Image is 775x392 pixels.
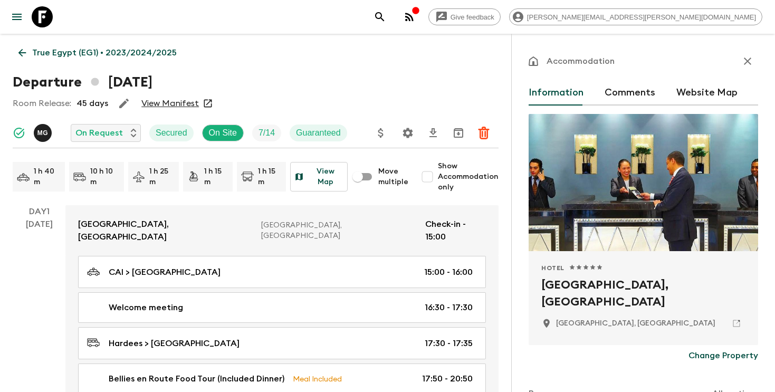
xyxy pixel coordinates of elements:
[473,122,494,144] button: Delete
[78,292,486,323] a: Welcome meeting16:30 - 17:30
[605,80,655,106] button: Comments
[76,97,108,110] p: 45 days
[529,80,583,106] button: Information
[13,42,183,63] a: True Egypt (EG1) • 2023/2024/2025
[676,80,738,106] button: Website Map
[445,13,500,21] span: Give feedback
[13,97,71,110] p: Room Release:
[109,301,183,314] p: Welcome meeting
[541,264,564,272] span: Hotel
[547,55,615,68] p: Accommodation
[425,218,486,243] p: Check-in - 15:00
[109,266,221,279] p: CAI > [GEOGRAPHIC_DATA]
[290,162,348,192] button: View Map
[156,127,187,139] p: Secured
[13,72,152,93] h1: Departure [DATE]
[34,127,54,136] span: Mona Gomaa
[32,46,177,59] p: True Egypt (EG1) • 2023/2024/2025
[541,276,745,310] h2: [GEOGRAPHIC_DATA], [GEOGRAPHIC_DATA]
[252,125,281,141] div: Trip Fill
[556,318,715,329] p: Cairo, Egypt
[258,166,282,187] p: 1 h 15 m
[90,166,119,187] p: 10 h 10 m
[296,127,341,139] p: Guaranteed
[78,256,486,288] a: CAI > [GEOGRAPHIC_DATA]15:00 - 16:00
[423,122,444,144] button: Download CSV
[37,129,49,137] p: M G
[109,337,240,350] p: Hardees > [GEOGRAPHIC_DATA]
[688,349,758,362] p: Change Property
[149,125,194,141] div: Secured
[202,125,244,141] div: On Site
[204,166,228,187] p: 1 h 15 m
[521,13,762,21] span: [PERSON_NAME][EMAIL_ADDRESS][PERSON_NAME][DOMAIN_NAME]
[509,8,762,25] div: [PERSON_NAME][EMAIL_ADDRESS][PERSON_NAME][DOMAIN_NAME]
[424,266,473,279] p: 15:00 - 16:00
[78,218,253,243] p: [GEOGRAPHIC_DATA], [GEOGRAPHIC_DATA]
[34,166,61,187] p: 1 h 40 m
[428,8,501,25] a: Give feedback
[13,205,65,218] p: Day 1
[109,372,284,385] p: Bellies en Route Food Tour (Included Dinner)
[425,337,473,350] p: 17:30 - 17:35
[370,122,391,144] button: Update Price, Early Bird Discount and Costs
[149,166,175,187] p: 1 h 25 m
[529,114,758,251] div: Photo of Fairmont Nile City, Cairo
[261,220,416,241] p: [GEOGRAPHIC_DATA], [GEOGRAPHIC_DATA]
[688,345,758,366] button: Change Property
[293,373,342,385] p: Meal Included
[141,98,199,109] a: View Manifest
[259,127,275,139] p: 7 / 14
[75,127,123,139] p: On Request
[397,122,418,144] button: Settings
[13,127,25,139] svg: Synced Successfully
[369,6,390,27] button: search adventures
[438,161,499,193] span: Show Accommodation only
[448,122,469,144] button: Archive (Completed, Cancelled or Unsynced Departures only)
[78,327,486,359] a: Hardees > [GEOGRAPHIC_DATA]17:30 - 17:35
[425,301,473,314] p: 16:30 - 17:30
[6,6,27,27] button: menu
[209,127,237,139] p: On Site
[422,372,473,385] p: 17:50 - 20:50
[65,205,499,256] a: [GEOGRAPHIC_DATA], [GEOGRAPHIC_DATA][GEOGRAPHIC_DATA], [GEOGRAPHIC_DATA]Check-in - 15:00
[378,166,408,187] span: Move multiple
[34,124,54,142] button: MG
